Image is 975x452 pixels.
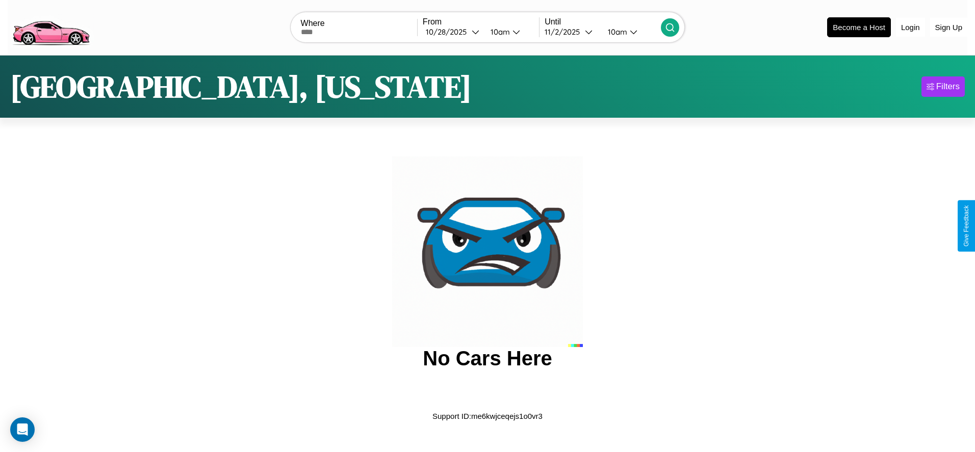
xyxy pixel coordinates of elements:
div: Open Intercom Messenger [10,417,35,442]
button: Become a Host [827,17,891,37]
div: 11 / 2 / 2025 [545,27,585,37]
img: car [392,156,583,347]
p: Support ID: me6kwjceqejs1o0vr3 [432,409,543,423]
div: 10 / 28 / 2025 [426,27,472,37]
label: Until [545,17,661,26]
h1: [GEOGRAPHIC_DATA], [US_STATE] [10,66,472,108]
button: 10/28/2025 [423,26,482,37]
button: Login [896,18,925,37]
h2: No Cars Here [423,347,552,370]
label: From [423,17,539,26]
button: 10am [600,26,661,37]
div: Give Feedback [963,205,970,247]
img: logo [8,5,94,48]
div: 10am [485,27,512,37]
div: Filters [936,82,960,92]
div: 10am [603,27,630,37]
button: 10am [482,26,539,37]
button: Filters [921,76,965,97]
label: Where [301,19,417,28]
button: Sign Up [930,18,967,37]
